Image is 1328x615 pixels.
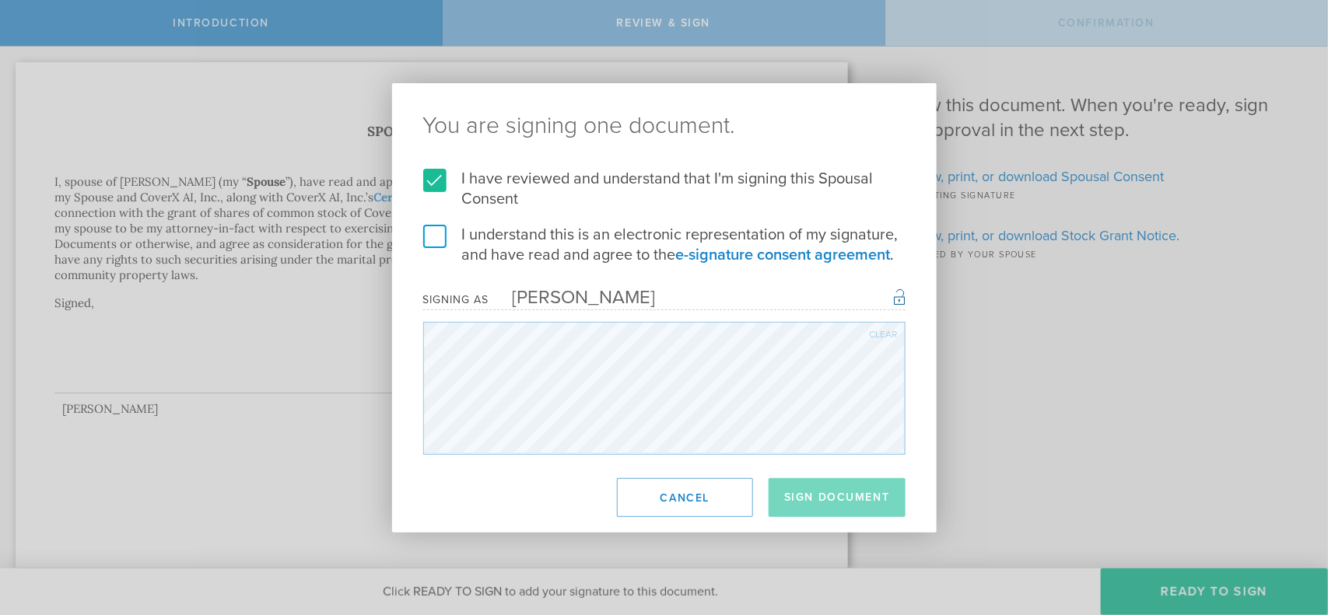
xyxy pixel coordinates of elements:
[423,293,489,306] div: Signing as
[423,169,906,209] label: I have reviewed and understand that I'm signing this Spousal Consent
[489,286,656,309] div: [PERSON_NAME]
[769,478,906,517] button: Sign Document
[423,114,906,138] ng-pluralize: You are signing one document.
[423,225,906,265] label: I understand this is an electronic representation of my signature, and have read and agree to the .
[676,246,891,264] a: e-signature consent agreement
[617,478,753,517] button: Cancel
